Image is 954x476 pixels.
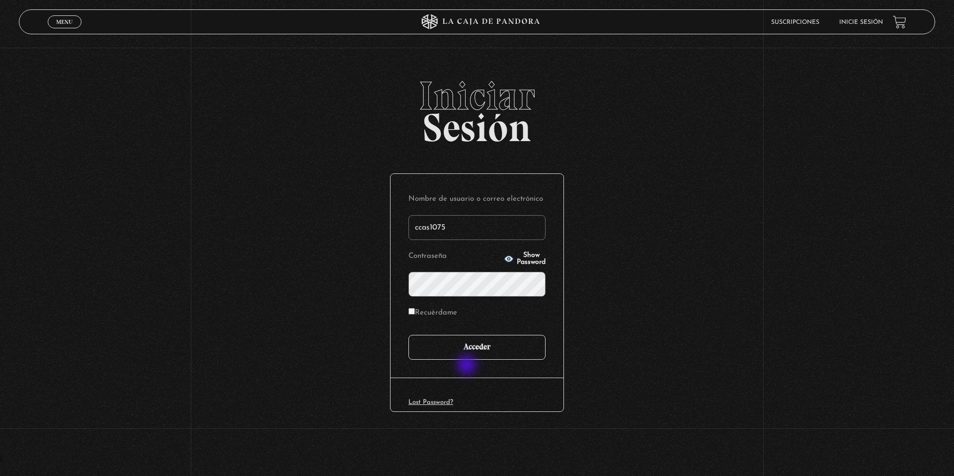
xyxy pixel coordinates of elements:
a: Lost Password? [408,399,453,405]
label: Recuérdame [408,306,457,321]
label: Nombre de usuario o correo electrónico [408,192,546,207]
input: Acceder [408,335,546,360]
span: Iniciar [19,76,935,116]
h2: Sesión [19,76,935,140]
a: Suscripciones [771,19,819,25]
span: Cerrar [53,27,77,34]
span: Menu [56,19,73,25]
button: Show Password [504,252,546,266]
span: Show Password [517,252,546,266]
a: Inicie sesión [839,19,883,25]
a: View your shopping cart [893,15,906,29]
input: Recuérdame [408,308,415,315]
label: Contraseña [408,249,501,264]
